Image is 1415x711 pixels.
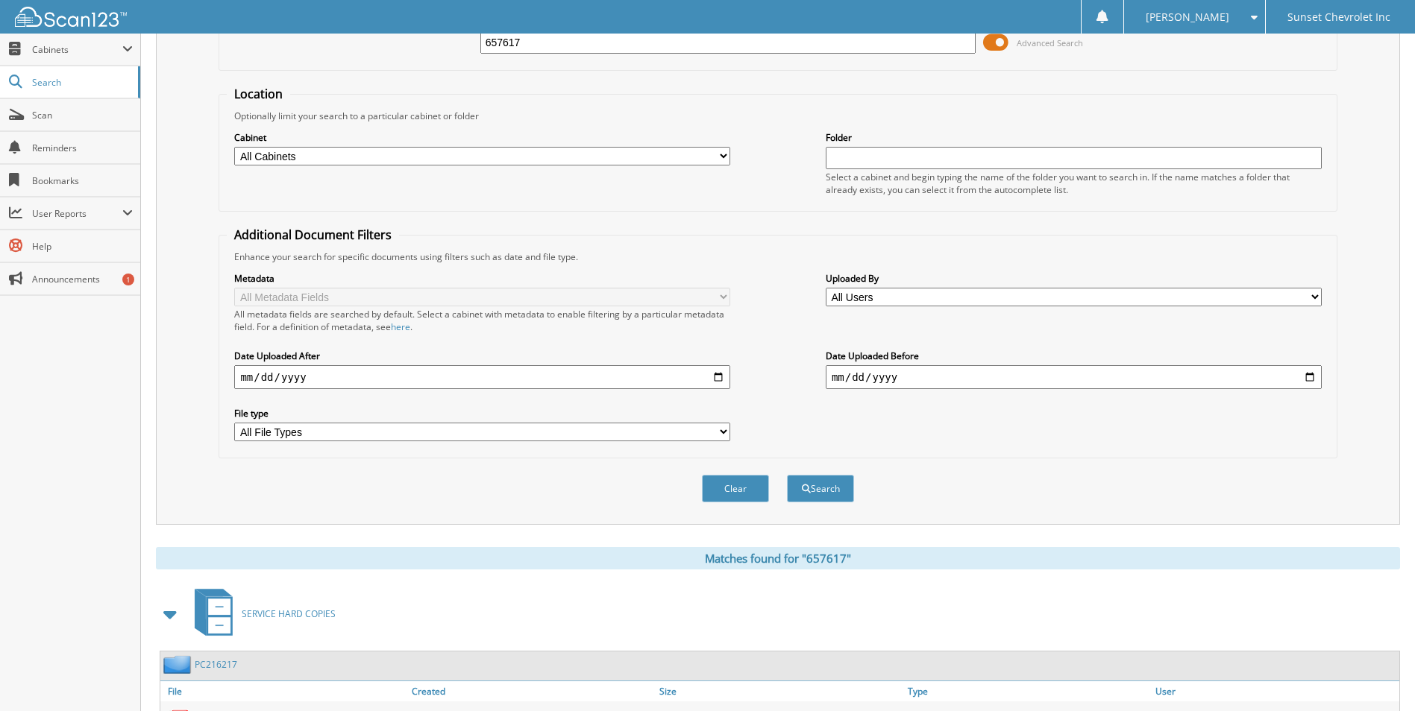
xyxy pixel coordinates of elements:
span: Advanced Search [1017,37,1083,48]
label: Folder [826,131,1322,144]
a: Type [904,681,1152,701]
img: scan123-logo-white.svg [15,7,127,27]
div: 1 [122,274,134,285]
a: Created [408,681,656,701]
iframe: Chat Widget [1340,639,1415,711]
a: SERVICE HARD COPIES [186,584,336,643]
label: Date Uploaded After [234,350,730,362]
label: Date Uploaded Before [826,350,1322,362]
button: Search [787,475,854,502]
button: Clear [702,475,769,502]
span: [PERSON_NAME] [1146,13,1229,22]
span: Bookmarks [32,174,133,187]
a: File [160,681,408,701]
div: Enhance your search for specific documents using filters such as date and file type. [227,250,1328,263]
label: Metadata [234,272,730,285]
input: start [234,365,730,389]
span: Sunset Chevrolet Inc [1287,13,1390,22]
span: Announcements [32,273,133,285]
legend: Additional Document Filters [227,227,399,243]
label: Uploaded By [826,272,1322,285]
div: All metadata fields are searched by default. Select a cabinet with metadata to enable filtering b... [234,308,730,333]
input: end [826,365,1322,389]
span: Search [32,76,131,89]
label: Cabinet [234,131,730,144]
span: User Reports [32,207,122,220]
span: Scan [32,109,133,121]
legend: Location [227,86,290,102]
a: PC216217 [195,658,237,671]
div: Optionally limit your search to a particular cabinet or folder [227,110,1328,122]
a: User [1152,681,1399,701]
label: File type [234,407,730,420]
span: Help [32,240,133,253]
span: SERVICE HARD COPIES [242,607,336,620]
a: Size [656,681,903,701]
span: Reminders [32,142,133,154]
span: Cabinets [32,43,122,56]
img: folder2.png [163,655,195,674]
a: here [391,320,410,333]
div: Select a cabinet and begin typing the name of the folder you want to search in. If the name match... [826,171,1322,196]
div: Matches found for "657617" [156,547,1400,569]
